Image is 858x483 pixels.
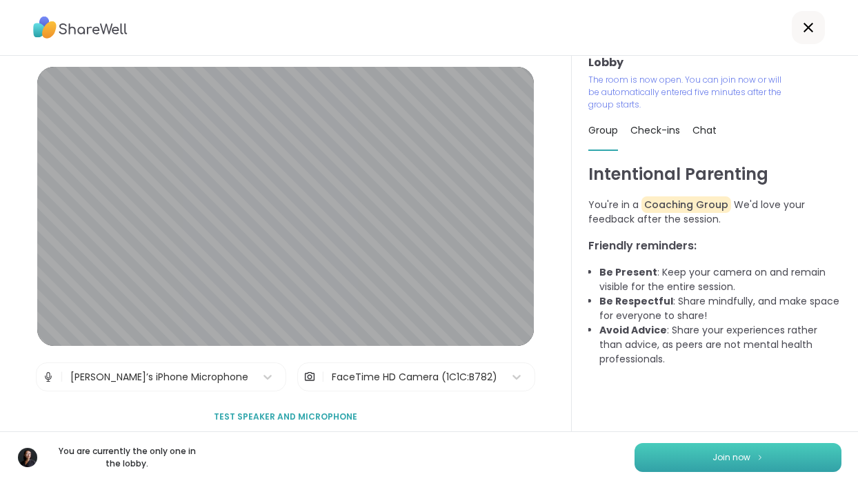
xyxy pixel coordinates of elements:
button: Test speaker and microphone [208,402,363,431]
span: | [60,363,63,391]
span: | [321,363,325,391]
p: You're in a We'd love your feedback after the session. [588,198,841,227]
img: Microphone [42,363,54,391]
h1: Intentional Parenting [588,162,841,187]
li: : Share mindfully, and make space for everyone to share! [599,294,841,323]
span: Coaching Group [641,196,731,213]
p: The room is now open. You can join now or will be automatically entered five minutes after the gr... [588,74,787,111]
span: Chat [692,123,717,137]
span: Test speaker and microphone [214,411,357,423]
b: Be Respectful [599,294,673,308]
img: ShareWell Logo [33,12,128,43]
p: You are currently the only one in the lobby. [50,445,204,470]
div: FaceTime HD Camera (1C1C:B782) [332,370,497,384]
b: Avoid Advice [599,323,667,337]
img: ShareWell Logomark [756,453,764,461]
li: : Share your experiences rather than advice, as peers are not mental health professionals. [599,323,841,367]
b: Be Present [599,265,657,279]
li: : Keep your camera on and remain visible for the entire session. [599,265,841,294]
div: [PERSON_NAME]’s iPhone Microphone [70,370,248,384]
h3: Friendly reminders: [588,238,841,254]
span: Join now [712,451,750,464]
h3: Lobby [588,54,841,71]
span: Check-ins [630,123,680,137]
span: Group [588,123,618,137]
img: Natasha [18,448,37,467]
img: Camera [303,363,316,391]
button: Join now [635,443,841,472]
